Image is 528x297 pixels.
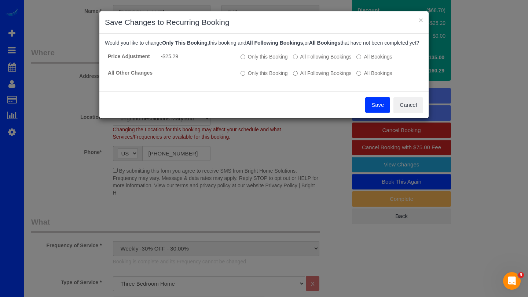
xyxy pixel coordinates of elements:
p: Would you like to change this booking and or that have not been completed yet? [105,39,423,46]
label: All bookings that have not been completed yet will be changed. [356,53,392,60]
b: Only This Booking, [162,40,209,46]
h3: Save Changes to Recurring Booking [105,17,423,28]
b: All Following Bookings, [246,40,305,46]
strong: All Other Changes [108,70,153,76]
iframe: Intercom live chat [503,272,521,290]
input: Only this Booking [241,71,245,76]
li: -$25.29 [161,53,235,60]
input: All Following Bookings [293,71,298,76]
button: Cancel [393,97,423,113]
input: Only this Booking [241,54,245,59]
label: All other bookings in the series will remain the same. [241,69,288,77]
span: 3 [518,272,524,278]
label: All bookings that have not been completed yet will be changed. [356,69,392,77]
input: All Following Bookings [293,54,298,59]
input: All Bookings [356,54,361,59]
input: All Bookings [356,71,361,76]
b: All Bookings [309,40,341,46]
label: This and all the bookings after it will be changed. [293,53,352,60]
label: All other bookings in the series will remain the same. [241,53,288,60]
strong: Price Adjustment [108,53,150,59]
button: × [419,16,423,24]
button: Save [365,97,390,113]
label: This and all the bookings after it will be changed. [293,69,352,77]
